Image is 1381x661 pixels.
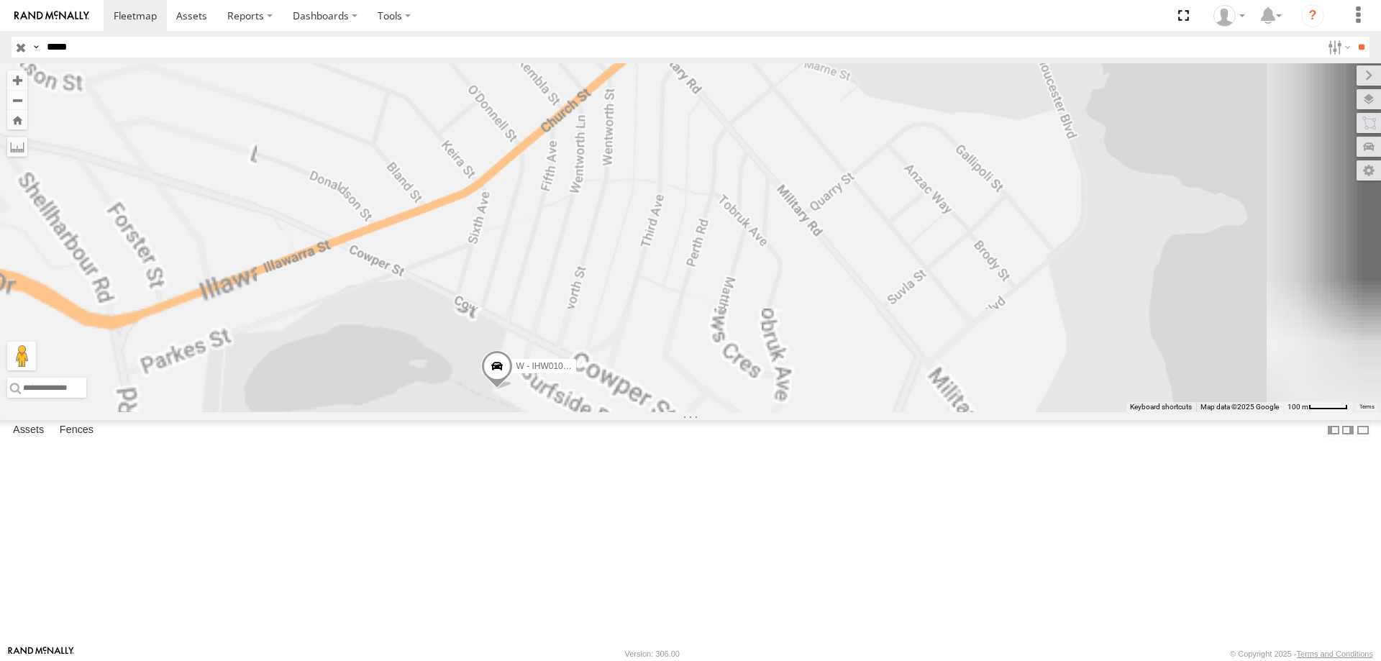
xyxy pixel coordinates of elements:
a: Terms and Conditions [1297,649,1373,658]
label: Assets [6,420,51,440]
label: Hide Summary Table [1356,420,1370,441]
button: Zoom in [7,70,27,90]
button: Map Scale: 100 m per 51 pixels [1283,402,1352,412]
img: rand-logo.svg [14,11,89,21]
div: Version: 306.00 [625,649,680,658]
button: Keyboard shortcuts [1130,402,1192,412]
span: W - IHW010 - [PERSON_NAME] [516,361,642,371]
button: Drag Pegman onto the map to open Street View [7,342,36,370]
i: ? [1301,4,1324,27]
span: Map data ©2025 Google [1200,403,1279,411]
button: Zoom out [7,90,27,110]
label: Fences [53,420,101,440]
label: Search Filter Options [1322,37,1353,58]
span: 100 m [1287,403,1308,411]
label: Map Settings [1357,160,1381,181]
a: Visit our Website [8,647,74,661]
button: Zoom Home [7,110,27,129]
a: Terms (opens in new tab) [1359,404,1375,410]
div: Tye Clark [1208,5,1250,27]
label: Measure [7,137,27,157]
label: Dock Summary Table to the Right [1341,420,1355,441]
div: © Copyright 2025 - [1230,649,1373,658]
label: Search Query [30,37,42,58]
label: Dock Summary Table to the Left [1326,420,1341,441]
